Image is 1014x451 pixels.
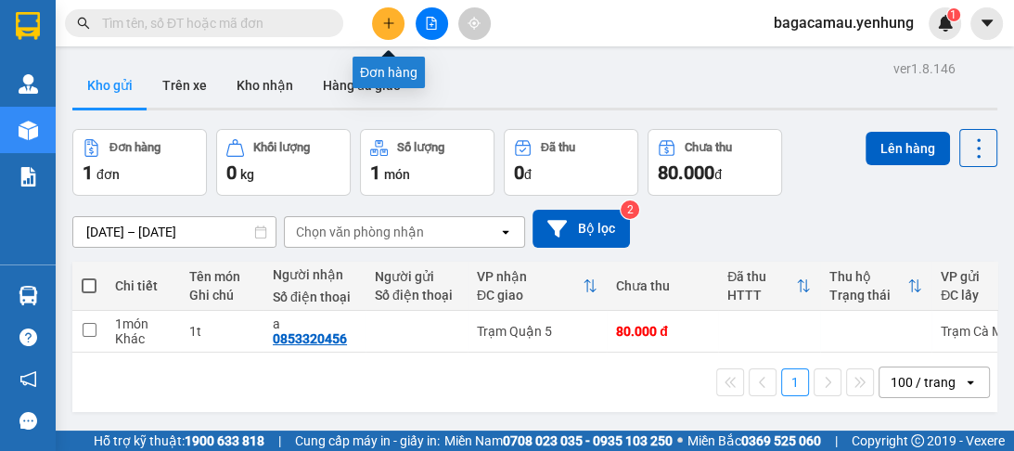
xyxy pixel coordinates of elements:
span: bagacamau.yenhung [759,11,929,34]
button: Khối lượng0kg [216,129,351,196]
div: Đã thu [727,269,796,284]
span: 1 [370,161,380,184]
button: Kho gửi [72,63,148,108]
span: notification [19,370,37,388]
div: 0853320456 [273,331,347,346]
span: đ [524,167,532,182]
span: question-circle [19,329,37,346]
span: Miền Bắc [687,431,821,451]
span: copyright [911,434,924,447]
svg: open [498,225,513,239]
button: 1 [781,368,809,396]
strong: 0369 525 060 [741,433,821,448]
button: Số lượng1món [360,129,494,196]
span: aim [468,17,481,30]
div: Số điện thoại [273,290,356,304]
div: Số lượng [397,141,444,154]
div: 1t [189,324,254,339]
div: Chưa thu [616,278,709,293]
div: Trạm Quận 5 [477,324,597,339]
img: icon-new-feature [937,15,954,32]
input: Select a date range. [73,217,276,247]
span: message [19,412,37,430]
th: Toggle SortBy [718,262,820,311]
div: Đã thu [541,141,575,154]
span: Miền Nam [444,431,673,451]
button: Đơn hàng1đơn [72,129,207,196]
div: Khối lượng [253,141,310,154]
div: Đơn hàng [353,57,425,88]
img: warehouse-icon [19,74,38,94]
span: 0 [226,161,237,184]
img: solution-icon [19,167,38,187]
button: Chưa thu80.000đ [648,129,782,196]
div: Ghi chú [189,288,254,303]
span: món [384,167,410,182]
input: Tìm tên, số ĐT hoặc mã đơn [102,13,321,33]
sup: 2 [621,200,639,219]
button: plus [372,7,404,40]
span: caret-down [979,15,995,32]
span: Cung cấp máy in - giấy in: [295,431,440,451]
th: Toggle SortBy [468,262,607,311]
button: Trên xe [148,63,222,108]
button: Đã thu0đ [504,129,638,196]
strong: 0708 023 035 - 0935 103 250 [503,433,673,448]
span: 0 [514,161,524,184]
sup: 1 [947,8,960,21]
span: ⚪️ [677,437,683,445]
img: logo-vxr [16,12,40,40]
div: Người nhận [273,267,356,282]
button: Lên hàng [866,132,950,165]
strong: 1900 633 818 [185,433,264,448]
span: 1 [950,8,956,21]
div: Trạng thái [829,288,907,303]
svg: open [963,375,978,390]
div: Chọn văn phòng nhận [296,223,424,241]
button: Bộ lọc [533,210,630,248]
span: file-add [425,17,438,30]
span: | [835,431,838,451]
button: Kho nhận [222,63,308,108]
span: kg [240,167,254,182]
span: 80.000 [658,161,714,184]
div: Người gửi [375,269,458,284]
img: warehouse-icon [19,121,38,140]
div: Chi tiết [115,278,171,293]
div: 100 / trang [891,373,956,392]
img: warehouse-icon [19,286,38,305]
th: Toggle SortBy [820,262,931,311]
div: Đơn hàng [109,141,160,154]
button: file-add [416,7,448,40]
div: Số điện thoại [375,288,458,303]
span: 1 [83,161,93,184]
span: đ [714,167,722,182]
div: Thu hộ [829,269,907,284]
div: a [273,316,356,331]
span: search [77,17,90,30]
div: 80.000 đ [616,324,709,339]
div: 1 món [115,316,171,331]
div: ver 1.8.146 [893,58,956,79]
button: aim [458,7,491,40]
span: | [278,431,281,451]
div: Tên món [189,269,254,284]
button: Hàng đã giao [308,63,416,108]
span: đơn [96,167,120,182]
div: Khác [115,331,171,346]
div: HTTT [727,288,796,303]
button: caret-down [970,7,1003,40]
div: Chưa thu [685,141,732,154]
div: VP nhận [477,269,583,284]
span: plus [382,17,395,30]
span: Hỗ trợ kỹ thuật: [94,431,264,451]
div: ĐC giao [477,288,583,303]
